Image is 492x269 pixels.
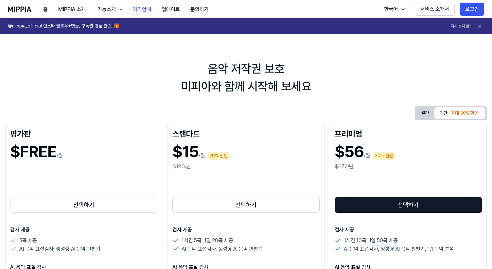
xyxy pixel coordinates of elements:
a: 가격안내 [128,0,156,18]
button: 월간 [416,108,434,118]
button: MIPPIA 소개 [53,3,91,16]
div: 최대 30% 할인 [449,109,480,117]
p: 1시간 10곡, 1일 50곡 제공 [344,236,398,245]
p: /월 [57,152,63,160]
p: 검사 제공 [335,226,482,234]
div: 한국어 [383,5,399,13]
p: 검사 제공 [172,226,320,234]
div: 스탠다드 [172,128,320,138]
button: 홈 [38,3,53,16]
a: 선택하기 [172,196,320,214]
button: 선택하기 [172,197,320,213]
button: 서비스 소개서 [415,3,455,16]
a: 업데이트 [156,0,185,18]
h1: $15 [172,141,199,163]
button: 한국어 [378,3,410,16]
button: 선택하기 [10,197,157,213]
p: AI 음악 표절검사, 생성형 AI 음악 판별기 [182,245,263,253]
p: AI 음악 표절검사, 생성형 AI 음악 판별기, 1:1 음악 분석 [344,245,454,253]
div: $180/년 [172,163,320,171]
h1: $56 [335,141,364,163]
button: 업데이트 [156,3,185,16]
h1: $FREE [10,141,57,163]
a: 선택하기 [335,196,482,214]
p: 5곡 제공 [19,236,37,245]
button: 가격안내 [128,3,156,16]
p: /월 [364,152,370,160]
button: 기능소개 [91,3,128,16]
a: 선택하기 [10,196,157,214]
button: 로그인 [460,3,484,16]
img: logo [8,7,31,12]
button: 연간 [434,107,485,119]
div: 평가판 [10,128,157,138]
div: 20% 할인 [207,152,230,160]
div: 기능소개 [96,6,117,13]
button: 문의하기 [185,3,214,16]
p: 검사 제공 [10,226,157,234]
p: 1시간 5곡, 1일 20곡 제공 [182,236,233,245]
button: 다시 보지 않기 [451,24,472,29]
button: 선택하기 [335,197,482,213]
div: 30% 할인 [373,152,395,160]
div: $672/년 [335,163,482,171]
h1: @mippia_official 인스타 팔로우+댓글, 구독권 경품 찬스! 🎁 [8,23,119,29]
p: AI 음악 표절검사, 생성형 AI 음악 판별기 [19,245,100,253]
div: 프리미엄 [335,128,482,138]
p: /월 [199,152,205,160]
